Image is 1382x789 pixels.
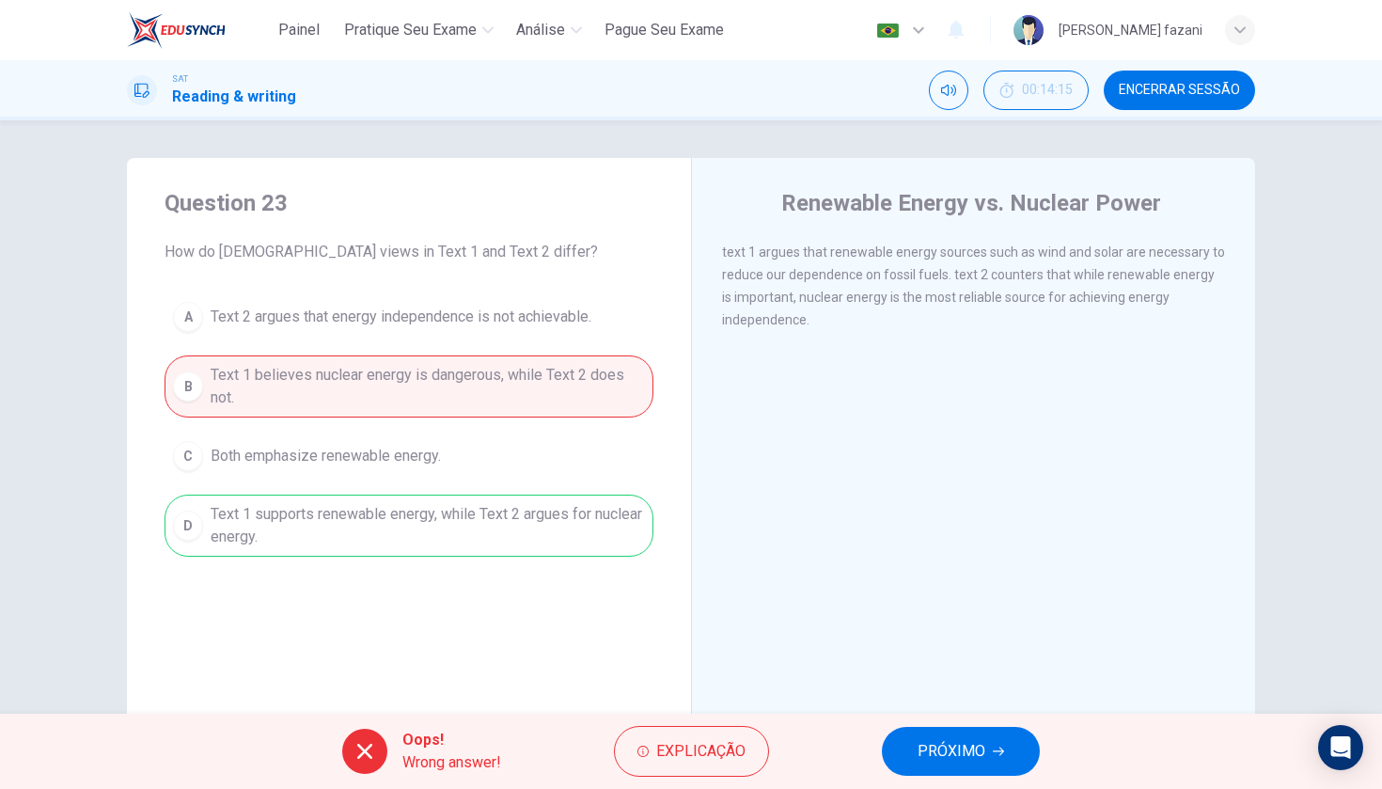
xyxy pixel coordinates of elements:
h4: Question 23 [165,188,653,218]
img: pt [876,24,900,38]
span: 00:14:15 [1022,83,1073,98]
h1: Reading & writing [172,86,296,108]
button: Pague Seu Exame [597,13,731,47]
button: 00:14:15 [983,71,1089,110]
span: Pague Seu Exame [605,19,724,41]
div: [PERSON_NAME] fazani [1059,19,1202,41]
span: Explicação [656,738,746,765]
img: Profile picture [1013,15,1044,45]
button: Análise [509,13,589,47]
span: How do [DEMOGRAPHIC_DATA] views in Text 1 and Text 2 differ? [165,241,653,263]
span: Painel [278,19,320,41]
span: Wrong answer! [402,751,501,774]
a: EduSynch logo [127,11,269,49]
img: EduSynch logo [127,11,226,49]
button: Pratique seu exame [337,13,501,47]
button: PRÓXIMO [882,727,1040,776]
span: Encerrar Sessão [1119,83,1240,98]
button: Encerrar Sessão [1104,71,1255,110]
div: Silenciar [929,71,968,110]
span: Análise [516,19,565,41]
span: PRÓXIMO [918,738,985,765]
span: Oops! [402,729,501,751]
h4: Renewable Energy vs. Nuclear Power [781,188,1161,218]
span: text 1 argues that renewable energy sources such as wind and solar are necessary to reduce our de... [722,245,1225,327]
span: Pratique seu exame [344,19,477,41]
div: Esconder [983,71,1089,110]
button: Explicação [614,726,769,777]
span: SAT [172,72,188,86]
div: Open Intercom Messenger [1318,725,1363,770]
button: Painel [269,13,329,47]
